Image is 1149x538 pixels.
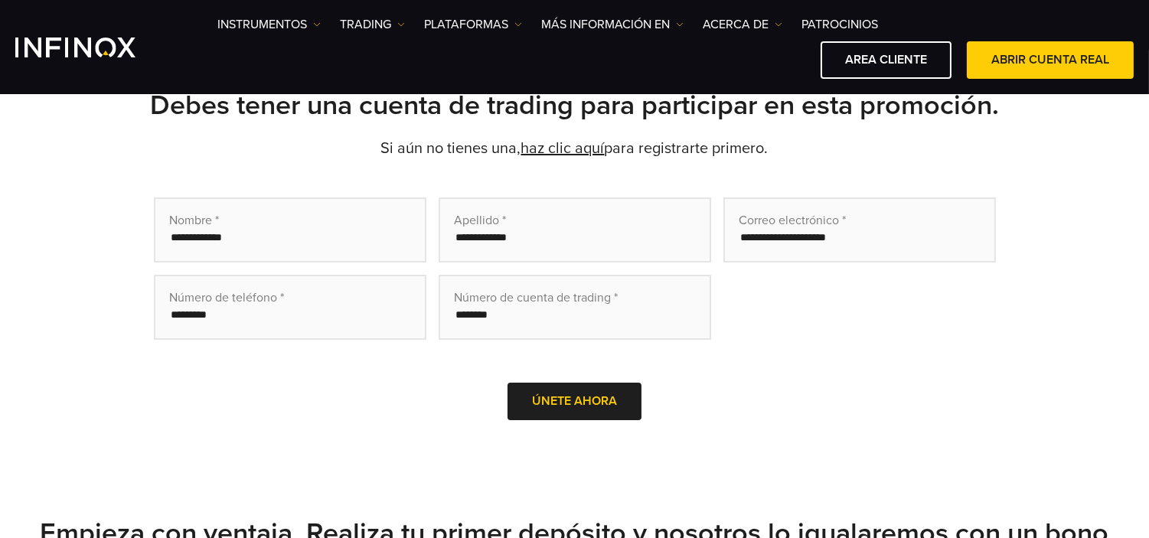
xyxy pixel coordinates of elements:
[217,15,321,34] a: Instrumentos
[821,41,952,79] a: AREA CLIENTE
[532,393,617,409] span: Únete ahora
[541,15,684,34] a: Más información en
[150,89,999,122] strong: Debes tener una cuenta de trading para participar en esta promoción.
[39,138,1111,159] p: Si aún no tienes una, para registrarte primero.
[340,15,405,34] a: TRADING
[521,139,605,158] a: haz clic aquí
[15,37,171,57] a: INFINOX Logo
[424,15,522,34] a: PLATAFORMAS
[703,15,782,34] a: ACERCA DE
[801,15,878,34] a: Patrocinios
[967,41,1134,79] a: ABRIR CUENTA REAL
[508,383,641,420] button: Únete ahora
